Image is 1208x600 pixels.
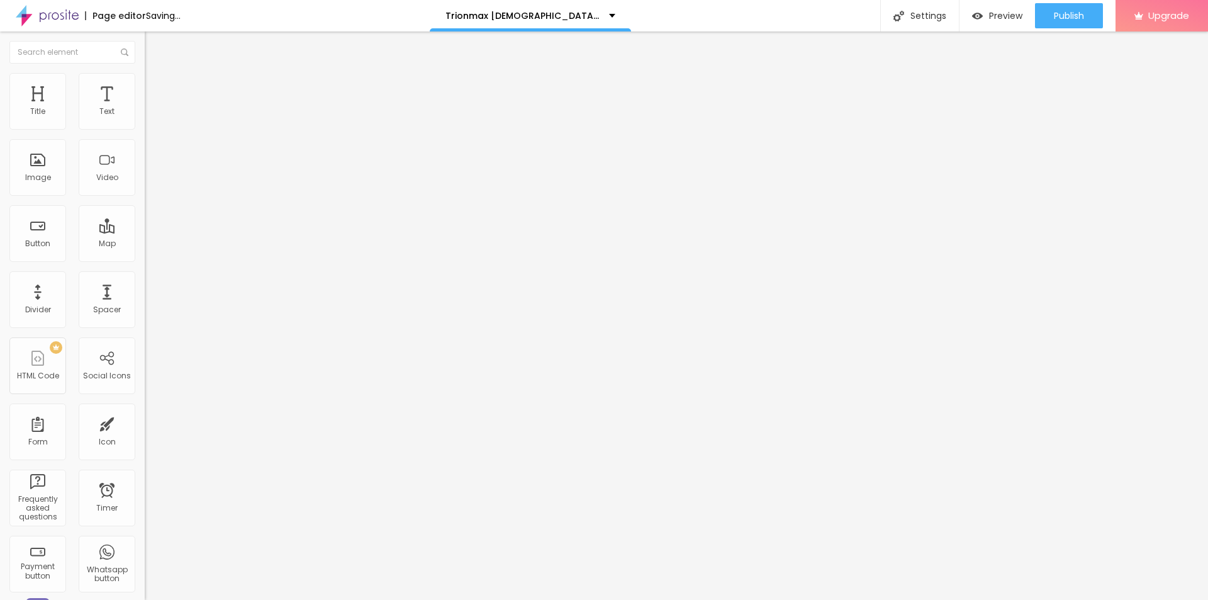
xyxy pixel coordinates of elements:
div: Whatsapp button [82,565,131,584]
div: Title [30,107,45,116]
span: Preview [989,11,1022,21]
img: Icone [121,48,128,56]
img: Icone [893,11,904,21]
div: Timer [96,504,118,512]
span: Upgrade [1148,10,1189,21]
iframe: Editor [145,31,1208,600]
div: Frequently asked questions [13,495,62,522]
button: Publish [1035,3,1103,28]
div: Icon [99,438,116,446]
div: Saving... [146,11,181,20]
div: Spacer [93,305,121,314]
div: HTML Code [17,371,59,380]
div: Button [25,239,50,248]
button: Preview [959,3,1035,28]
input: Search element [9,41,135,64]
div: Image [25,173,51,182]
img: view-1.svg [972,11,983,21]
div: Social Icons [83,371,131,380]
span: Publish [1054,11,1084,21]
div: Divider [25,305,51,314]
div: Map [99,239,116,248]
p: Trionmax [DEMOGRAPHIC_DATA][MEDICAL_DATA] Official US [445,11,600,20]
div: Form [28,438,48,446]
div: Payment button [13,562,62,580]
div: Text [99,107,115,116]
div: Page editor [85,11,146,20]
div: Video [96,173,118,182]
